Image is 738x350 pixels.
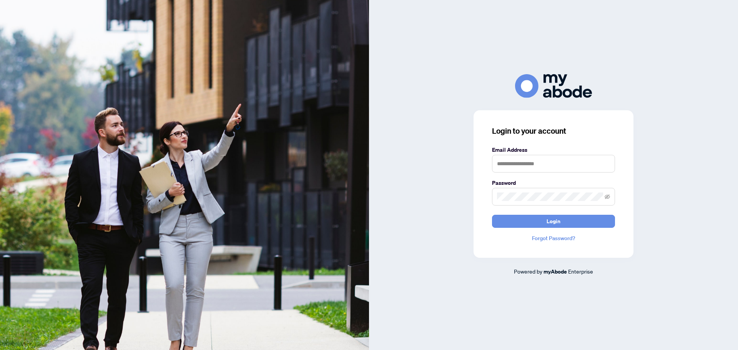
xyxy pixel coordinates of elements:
[547,215,560,227] span: Login
[492,234,615,242] a: Forgot Password?
[544,267,567,276] a: myAbode
[514,268,542,275] span: Powered by
[492,126,615,136] h3: Login to your account
[568,268,593,275] span: Enterprise
[492,215,615,228] button: Login
[492,146,615,154] label: Email Address
[515,74,592,98] img: ma-logo
[605,194,610,199] span: eye-invisible
[492,179,615,187] label: Password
